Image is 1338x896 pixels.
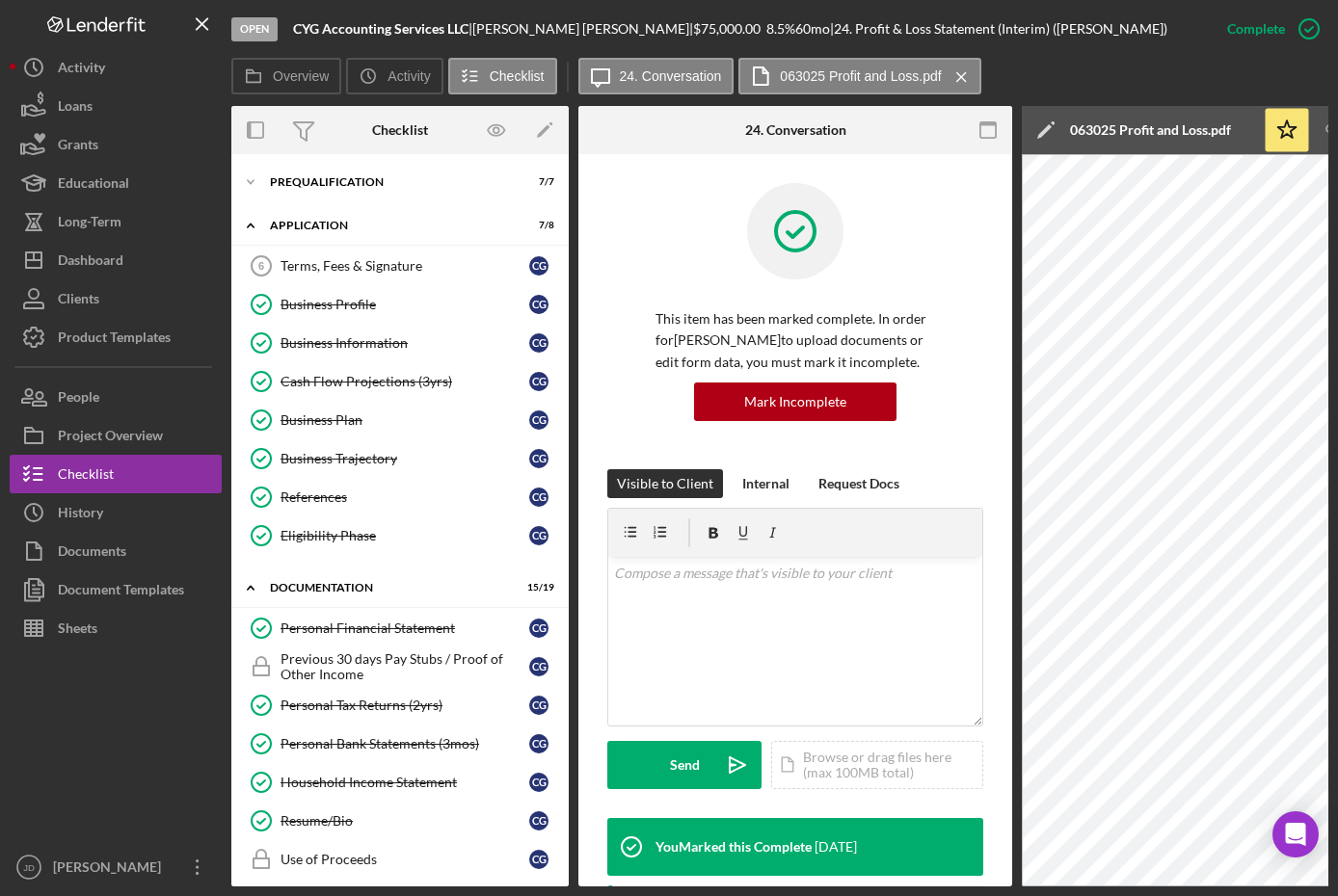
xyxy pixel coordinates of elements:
[281,736,529,751] div: Personal Bank Statements (3mos)
[241,247,559,285] a: 6Terms, Fees & SignatureCG
[241,324,559,362] a: Business InformationCG
[10,493,222,532] button: History
[10,378,222,416] button: People
[607,469,723,498] button: Visible to Client
[281,335,529,351] div: Business Information
[293,20,468,37] b: CYG Accounting Services LLC
[58,48,105,92] div: Activity
[241,686,559,725] a: Personal Tax Returns (2yrs)CG
[10,164,222,202] button: Educational
[815,839,857,855] time: 2025-07-13 23:11
[270,176,506,188] div: Prequalification
[520,220,554,231] div: 7 / 8
[529,657,549,676] div: C G
[270,220,506,231] div: Application
[809,469,909,498] button: Request Docs
[58,87,93,130] div: Loans
[1208,10,1328,48] button: Complete
[241,763,559,802] a: Household Income StatementCG
[10,48,222,87] button: Activity
[281,528,529,543] div: Eligibility Phase
[529,410,549,430] div: C G
[490,68,545,84] label: Checklist
[10,570,222,609] a: Document Templates
[58,241,123,284] div: Dashboard
[10,202,222,241] button: Long-Term
[10,532,222,570] button: Documents
[693,21,766,37] div: $75,000.00
[241,478,559,516] a: ReferencesCG
[738,58,980,94] button: 063025 Profit and Loss.pdf
[620,68,722,84] label: 24. Conversation
[694,382,896,421] button: Mark Incomplete
[472,21,693,37] div: [PERSON_NAME] [PERSON_NAME] |
[10,241,222,279] button: Dashboard
[58,279,99,323] div: Clients
[10,455,222,493] button: Checklist
[10,416,222,455] a: Project Overview
[1070,122,1231,138] div: 063025 Profit and Loss.pdf
[617,469,713,498] div: Visible to Client
[529,526,549,545] div: C G
[529,619,549,638] div: C G
[733,469,799,498] button: Internal
[10,848,222,886] button: JD[PERSON_NAME]
[529,333,549,353] div: C G
[607,741,762,789] button: Send
[241,439,559,478] a: Business TrajectoryCG
[273,68,329,84] label: Overview
[281,775,529,790] div: Household Income Statement
[10,125,222,164] button: Grants
[281,852,529,867] div: Use of Proceeds
[818,469,899,498] div: Request Docs
[58,416,163,460] div: Project Overview
[10,318,222,356] button: Product Templates
[281,297,529,312] div: Business Profile
[270,582,506,593] div: Documentation
[281,813,529,829] div: Resume/Bio
[520,582,554,593] div: 15 / 19
[281,698,529,713] div: Personal Tax Returns (2yrs)
[241,609,559,647] a: Personal Financial StatementCG
[58,609,97,652] div: Sheets
[241,362,559,401] a: Cash Flow Projections (3yrs)CG
[529,773,549,792] div: C G
[58,125,98,169] div: Grants
[48,848,174,891] div: [PERSON_NAME]
[281,451,529,466] div: Business Trajectory
[58,493,103,537] div: History
[58,532,126,575] div: Documents
[766,21,795,37] div: 8.5 %
[529,256,549,276] div: C G
[241,840,559,879] a: Use of ProceedsCG
[529,372,549,391] div: C G
[58,202,121,246] div: Long-Term
[258,260,264,272] tspan: 6
[656,308,935,373] p: This item has been marked complete. In order for [PERSON_NAME] to upload documents or edit form d...
[529,295,549,314] div: C G
[388,68,430,84] label: Activity
[10,279,222,318] button: Clients
[520,176,554,188] div: 7 / 7
[448,58,557,94] button: Checklist
[1272,811,1319,857] div: Open Intercom Messenger
[10,87,222,125] button: Loans
[231,58,341,94] button: Overview
[281,489,529,505] div: References
[281,651,529,682] div: Previous 30 days Pay Stubs / Proof of Other Income
[529,449,549,468] div: C G
[293,21,472,37] div: |
[58,164,129,207] div: Educational
[10,609,222,647] button: Sheets
[795,21,830,37] div: 60 mo
[656,839,812,855] div: You Marked this Complete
